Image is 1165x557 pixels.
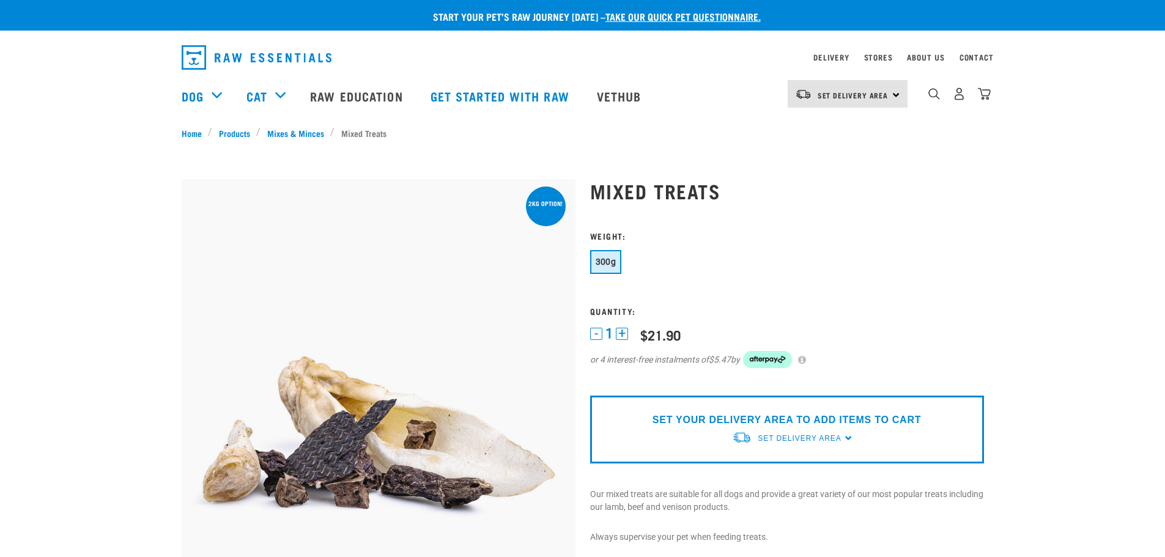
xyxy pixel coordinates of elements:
a: Contact [960,55,994,59]
img: van-moving.png [795,89,812,100]
button: - [590,328,602,340]
nav: dropdown navigation [172,40,994,75]
h3: Weight: [590,231,984,240]
a: Delivery [813,55,849,59]
span: $5.47 [709,353,731,366]
img: home-icon-1@2x.png [928,88,940,100]
a: Raw Education [298,72,418,120]
img: home-icon@2x.png [978,87,991,100]
img: user.png [953,87,966,100]
a: Stores [864,55,893,59]
a: Dog [182,87,204,105]
button: 300g [590,250,622,274]
a: take our quick pet questionnaire. [605,13,761,19]
a: Vethub [585,72,657,120]
span: 1 [605,327,613,340]
a: Products [212,127,256,139]
img: van-moving.png [732,431,752,444]
h1: Mixed Treats [590,180,984,202]
a: About Us [907,55,944,59]
img: Afterpay [743,351,792,368]
img: Raw Essentials Logo [182,45,331,70]
button: + [616,328,628,340]
div: or 4 interest-free instalments of by [590,351,984,368]
a: Mixes & Minces [261,127,330,139]
a: Get started with Raw [418,72,585,120]
p: Our mixed treats are suitable for all dogs and provide a great variety of our most popular treats... [590,488,984,514]
a: Cat [246,87,267,105]
span: Set Delivery Area [818,93,889,97]
span: 300g [596,257,616,267]
p: SET YOUR DELIVERY AREA TO ADD ITEMS TO CART [653,413,921,427]
h3: Quantity: [590,306,984,315]
a: Home [182,127,209,139]
span: Set Delivery Area [758,434,841,443]
p: Always supervise your pet when feeding treats. [590,531,984,544]
div: $21.90 [640,327,681,342]
nav: breadcrumbs [182,127,984,139]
